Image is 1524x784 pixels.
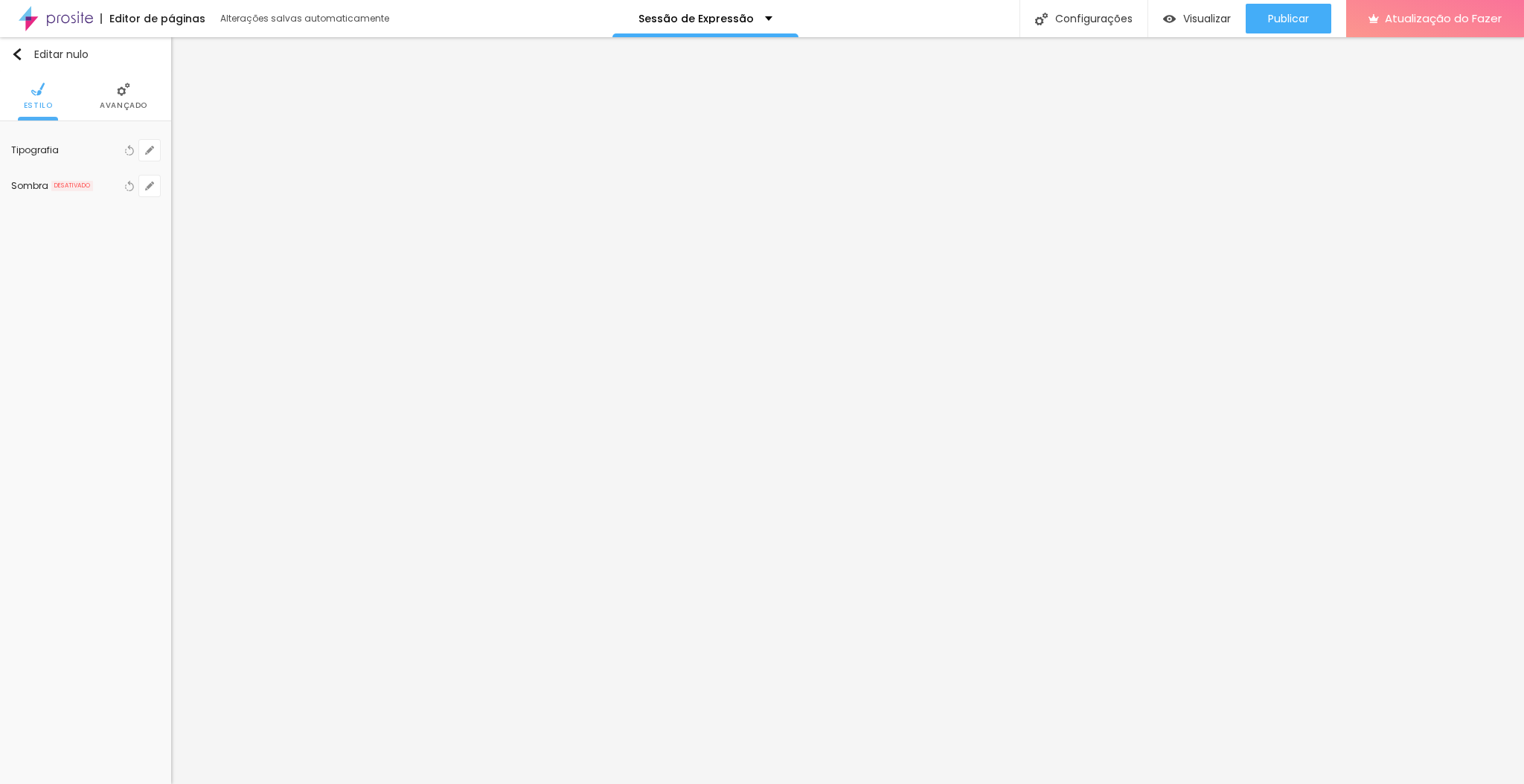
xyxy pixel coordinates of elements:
[1183,11,1231,26] font: Visualizar
[11,179,48,192] font: Sombra
[11,144,59,156] font: Tipografia
[1385,10,1502,26] font: Atualização do Fazer
[100,100,147,111] font: Avançado
[34,47,89,62] font: Editar nulo
[1148,4,1246,33] button: Visualizar
[1035,13,1048,25] img: Ícone
[1268,11,1309,26] font: Publicar
[1246,4,1331,33] button: Publicar
[638,11,754,26] font: Sessão de Expressão
[171,37,1524,784] iframe: Editor
[220,12,389,25] font: Alterações salvas automaticamente
[11,48,23,60] img: Ícone
[117,83,130,96] img: Ícone
[1163,13,1176,25] img: view-1.svg
[31,83,45,96] img: Ícone
[109,11,205,26] font: Editor de páginas
[1055,11,1133,26] font: Configurações
[24,100,53,111] font: Estilo
[54,181,90,190] font: DESATIVADO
